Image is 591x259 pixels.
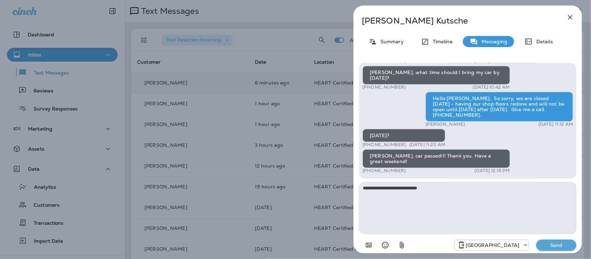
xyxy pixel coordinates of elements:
[378,238,392,252] button: Select an emoji
[362,129,445,142] div: [DATE]?
[455,241,529,249] div: +1 (847) 262-3704
[409,142,445,148] p: [DATE] 11:20 AM
[362,238,376,252] button: Add in a premade template
[542,242,571,248] p: Send
[533,39,553,44] p: Details
[478,39,507,44] p: Messaging
[362,168,406,173] p: [PHONE_NUMBER]
[377,39,404,44] p: Summary
[536,240,576,251] button: Send
[466,242,519,248] p: [GEOGRAPHIC_DATA]
[426,122,465,127] p: [PERSON_NAME]
[474,168,510,173] p: [DATE] 12:15 PM
[362,66,510,84] div: [PERSON_NAME], what time should I bring my car by [DATE]?
[426,92,573,122] div: Hello [PERSON_NAME], So sorry, we are closed [DATE] - having our shop floors redone and will not ...
[429,39,453,44] p: Timeline
[538,122,573,127] p: [DATE] 11:12 AM
[362,149,510,168] div: [PERSON_NAME], car passed!!! Thank you. Have a great weekend!
[362,16,551,26] p: [PERSON_NAME] Kutsche
[362,84,406,90] p: [PHONE_NUMBER]
[473,84,510,90] p: [DATE] 10:42 AM
[362,142,406,148] p: [PHONE_NUMBER]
